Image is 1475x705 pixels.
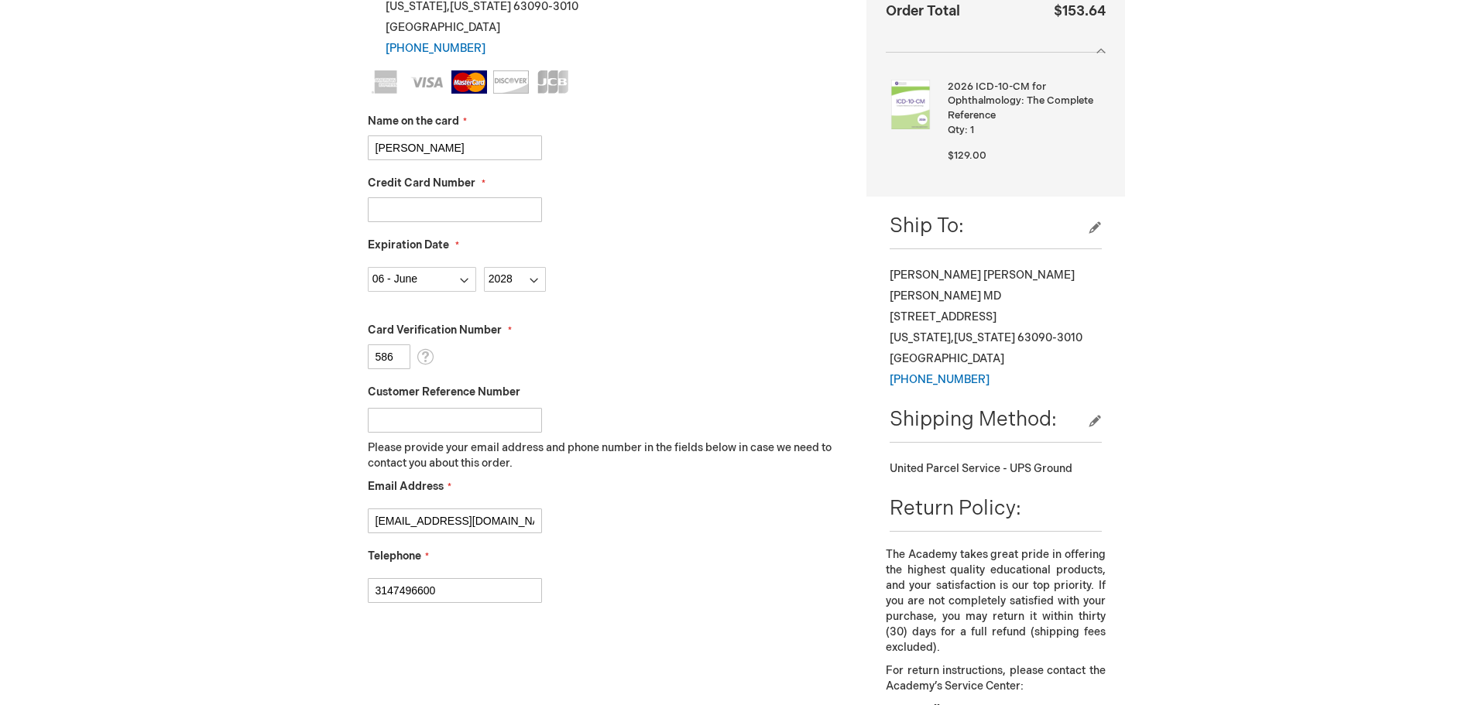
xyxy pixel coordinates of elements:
[368,197,542,222] input: Credit Card Number
[535,70,571,94] img: JCB
[948,124,965,136] span: Qty
[954,331,1015,344] span: [US_STATE]
[890,373,990,386] a: [PHONE_NUMBER]
[368,480,444,493] span: Email Address
[890,497,1021,521] span: Return Policy:
[368,344,410,369] input: Card Verification Number
[386,42,485,55] a: [PHONE_NUMBER]
[368,115,459,128] span: Name on the card
[368,385,520,399] span: Customer Reference Number
[886,80,935,129] img: 2026 ICD-10-CM for Ophthalmology: The Complete Reference
[948,80,1101,123] strong: 2026 ICD-10-CM for Ophthalmology: The Complete Reference
[368,440,844,471] p: Please provide your email address and phone number in the fields below in case we need to contact...
[368,238,449,252] span: Expiration Date
[948,149,986,162] span: $129.00
[410,70,445,94] img: Visa
[890,214,964,238] span: Ship To:
[451,70,487,94] img: MasterCard
[1054,3,1106,19] span: $153.64
[890,408,1057,432] span: Shipping Method:
[890,462,1072,475] span: United Parcel Service - UPS Ground
[493,70,529,94] img: Discover
[368,70,403,94] img: American Express
[970,124,974,136] span: 1
[886,663,1105,694] p: For return instructions, please contact the Academy’s Service Center:
[368,176,475,190] span: Credit Card Number
[890,265,1101,390] div: [PERSON_NAME] [PERSON_NAME] [PERSON_NAME] MD [STREET_ADDRESS] [US_STATE] , 63090-3010 [GEOGRAPHIC...
[351,628,586,688] iframe: reCAPTCHA
[886,547,1105,655] p: The Academy takes great pride in offering the highest quality educational products, and your sati...
[368,549,421,563] span: Telephone
[368,323,502,337] span: Card Verification Number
